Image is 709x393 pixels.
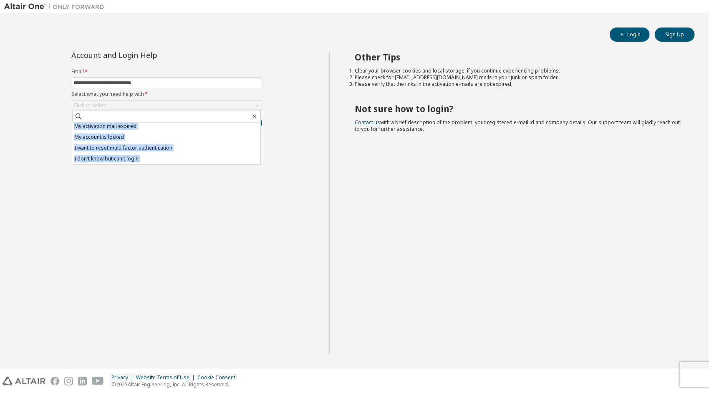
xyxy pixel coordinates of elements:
[72,100,262,110] div: Click to select
[355,68,680,74] li: Clear your browser cookies and local storage, if you continue experiencing problems.
[355,52,680,63] h2: Other Tips
[355,74,680,81] li: Please check for [EMAIL_ADDRESS][DOMAIN_NAME] mails in your junk or spam folder.
[136,374,197,381] div: Website Terms of Use
[74,102,106,109] div: Click to select
[610,28,650,42] button: Login
[355,103,680,114] h2: Not sure how to login?
[72,121,260,132] li: My activation mail expired
[111,374,136,381] div: Privacy
[355,119,680,133] span: with a brief description of the problem, your registered e-mail id and company details. Our suppo...
[355,81,680,88] li: Please verify that the links in the activation e-mails are not expired.
[72,91,262,98] label: Select what you need help with
[655,28,695,42] button: Sign Up
[3,377,45,385] img: altair_logo.svg
[72,68,262,75] label: Email
[64,377,73,385] img: instagram.svg
[4,3,108,11] img: Altair One
[78,377,87,385] img: linkedin.svg
[72,52,224,58] div: Account and Login Help
[355,119,380,126] a: Contact us
[111,381,240,388] p: © 2025 Altair Engineering, Inc. All Rights Reserved.
[50,377,59,385] img: facebook.svg
[92,377,104,385] img: youtube.svg
[197,374,240,381] div: Cookie Consent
